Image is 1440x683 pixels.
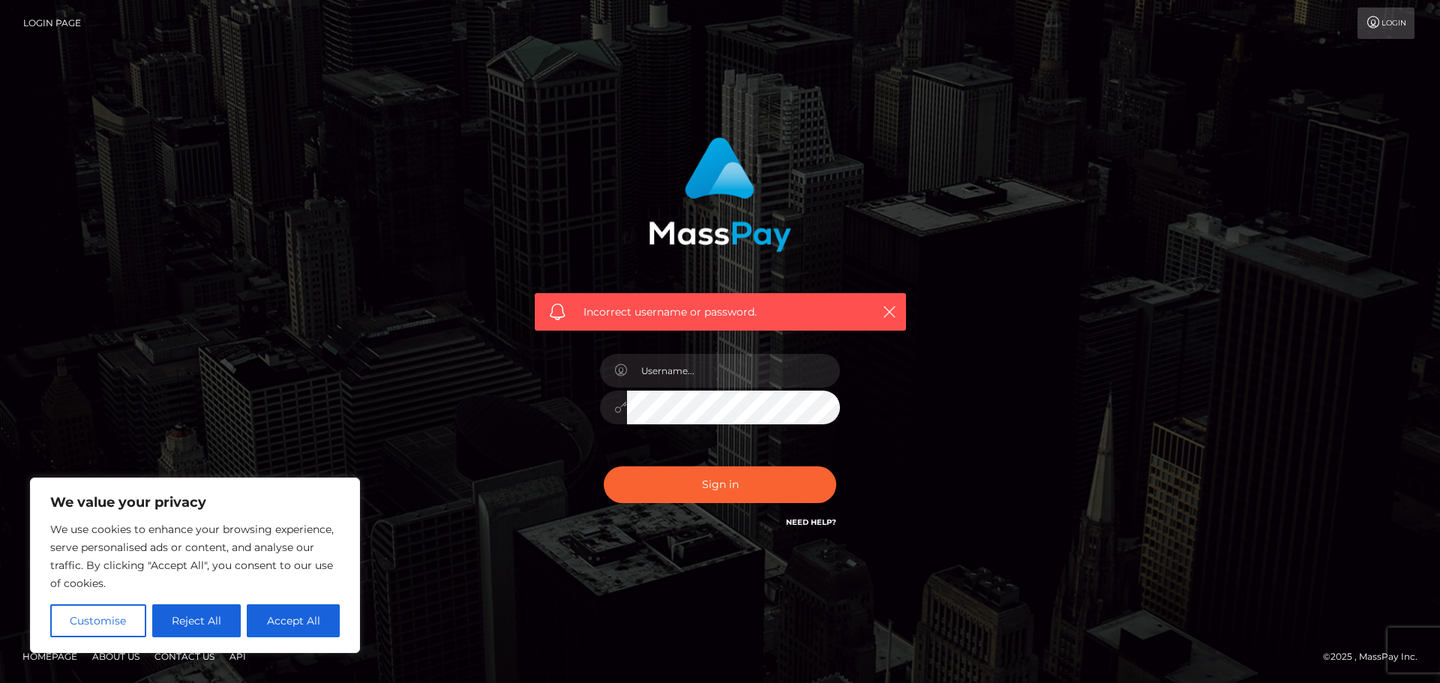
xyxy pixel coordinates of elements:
button: Customise [50,604,146,637]
div: © 2025 , MassPay Inc. [1323,649,1429,665]
p: We use cookies to enhance your browsing experience, serve personalised ads or content, and analys... [50,520,340,592]
img: MassPay Login [649,137,791,252]
button: Accept All [247,604,340,637]
button: Sign in [604,466,836,503]
a: Need Help? [786,517,836,527]
a: Contact Us [148,645,220,668]
a: API [223,645,252,668]
a: About Us [86,645,145,668]
a: Login [1357,7,1414,39]
button: Reject All [152,604,241,637]
div: We value your privacy [30,478,360,653]
input: Username... [627,354,840,388]
span: Incorrect username or password. [583,304,857,320]
p: We value your privacy [50,493,340,511]
a: Homepage [16,645,83,668]
a: Login Page [23,7,81,39]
